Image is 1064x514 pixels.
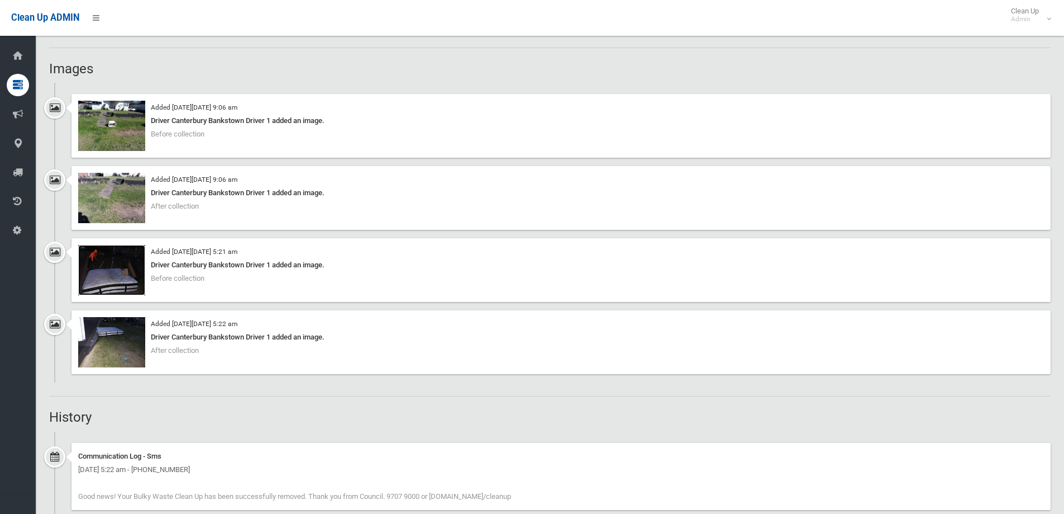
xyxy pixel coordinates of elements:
span: Clean Up ADMIN [11,12,79,23]
small: Added [DATE][DATE] 9:06 am [151,176,237,183]
div: [DATE] 5:22 am - [PHONE_NUMBER] [78,463,1044,477]
img: 2025-09-2505.22.377593143991424933177.jpg [78,317,145,367]
div: Driver Canterbury Bankstown Driver 1 added an image. [78,114,1044,128]
small: Admin [1011,15,1039,23]
span: After collection [151,346,199,355]
img: 2025-09-2209.05.428076594723762275207.jpg [78,101,145,151]
small: Added [DATE][DATE] 9:06 am [151,103,237,111]
span: Clean Up [1005,7,1050,23]
div: Communication Log - Sms [78,450,1044,463]
div: Driver Canterbury Bankstown Driver 1 added an image. [78,258,1044,272]
div: Driver Canterbury Bankstown Driver 1 added an image. [78,331,1044,344]
span: After collection [151,202,199,210]
h2: History [49,410,1051,425]
span: Before collection [151,274,204,282]
div: Driver Canterbury Bankstown Driver 1 added an image. [78,186,1044,200]
img: 2025-09-2209.06.062393938621283937452.jpg [78,173,145,223]
h2: Images [49,62,1051,76]
span: Before collection [151,130,204,138]
small: Added [DATE][DATE] 5:22 am [151,320,237,328]
img: 2025-09-2505.21.071946444616419805051.jpg [78,245,145,295]
small: Added [DATE][DATE] 5:21 am [151,248,237,256]
span: Good news! Your Bulky Waste Clean Up has been successfully removed. Thank you from Council. 9707 ... [78,492,511,501]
